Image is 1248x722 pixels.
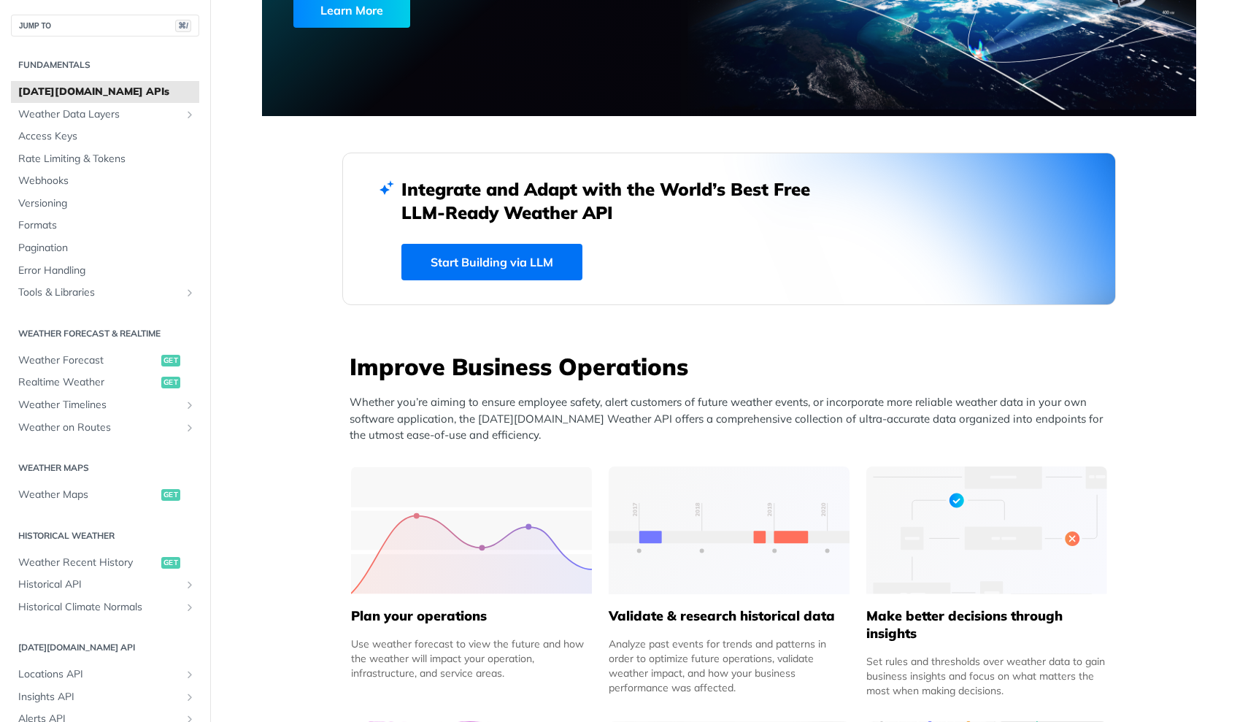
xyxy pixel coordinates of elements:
[18,488,158,502] span: Weather Maps
[161,355,180,366] span: get
[18,353,158,368] span: Weather Forecast
[184,109,196,120] button: Show subpages for Weather Data Layers
[18,85,196,99] span: [DATE][DOMAIN_NAME] APIs
[18,420,180,435] span: Weather on Routes
[11,282,199,304] a: Tools & LibrariesShow subpages for Tools & Libraries
[11,193,199,215] a: Versioning
[866,654,1107,698] div: Set rules and thresholds over weather data to gain business insights and focus on what matters th...
[11,170,199,192] a: Webhooks
[18,577,180,592] span: Historical API
[866,466,1107,594] img: a22d113-group-496-32x.svg
[11,686,199,708] a: Insights APIShow subpages for Insights API
[401,177,832,224] h2: Integrate and Adapt with the World’s Best Free LLM-Ready Weather API
[161,489,180,501] span: get
[609,466,850,594] img: 13d7ca0-group-496-2.svg
[11,215,199,237] a: Formats
[351,466,592,594] img: 39565e8-group-4962x.svg
[18,375,158,390] span: Realtime Weather
[18,129,196,144] span: Access Keys
[18,264,196,278] span: Error Handling
[18,107,180,122] span: Weather Data Layers
[18,600,180,615] span: Historical Climate Normals
[18,196,196,211] span: Versioning
[11,641,199,654] h2: [DATE][DOMAIN_NAME] API
[11,126,199,147] a: Access Keys
[11,664,199,685] a: Locations APIShow subpages for Locations API
[161,377,180,388] span: get
[11,260,199,282] a: Error Handling
[184,579,196,591] button: Show subpages for Historical API
[175,20,191,32] span: ⌘/
[161,557,180,569] span: get
[401,244,582,280] a: Start Building via LLM
[11,104,199,126] a: Weather Data LayersShow subpages for Weather Data Layers
[18,152,196,166] span: Rate Limiting & Tokens
[18,241,196,256] span: Pagination
[11,15,199,37] button: JUMP TO⌘/
[18,174,196,188] span: Webhooks
[11,350,199,372] a: Weather Forecastget
[351,637,592,680] div: Use weather forecast to view the future and how the weather will impact your operation, infrastru...
[11,148,199,170] a: Rate Limiting & Tokens
[18,556,158,570] span: Weather Recent History
[11,574,199,596] a: Historical APIShow subpages for Historical API
[11,596,199,618] a: Historical Climate NormalsShow subpages for Historical Climate Normals
[11,529,199,542] h2: Historical Weather
[18,690,180,704] span: Insights API
[11,552,199,574] a: Weather Recent Historyget
[351,607,592,625] h5: Plan your operations
[11,372,199,393] a: Realtime Weatherget
[184,287,196,299] button: Show subpages for Tools & Libraries
[11,81,199,103] a: [DATE][DOMAIN_NAME] APIs
[18,285,180,300] span: Tools & Libraries
[350,350,1116,383] h3: Improve Business Operations
[184,422,196,434] button: Show subpages for Weather on Routes
[18,667,180,682] span: Locations API
[184,602,196,613] button: Show subpages for Historical Climate Normals
[609,607,850,625] h5: Validate & research historical data
[11,461,199,475] h2: Weather Maps
[11,237,199,259] a: Pagination
[184,691,196,703] button: Show subpages for Insights API
[866,607,1107,642] h5: Make better decisions through insights
[184,669,196,680] button: Show subpages for Locations API
[18,218,196,233] span: Formats
[609,637,850,695] div: Analyze past events for trends and patterns in order to optimize future operations, validate weat...
[11,417,199,439] a: Weather on RoutesShow subpages for Weather on Routes
[350,394,1116,444] p: Whether you’re aiming to ensure employee safety, alert customers of future weather events, or inc...
[184,399,196,411] button: Show subpages for Weather Timelines
[11,394,199,416] a: Weather TimelinesShow subpages for Weather Timelines
[18,398,180,412] span: Weather Timelines
[11,58,199,72] h2: Fundamentals
[11,327,199,340] h2: Weather Forecast & realtime
[11,484,199,506] a: Weather Mapsget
